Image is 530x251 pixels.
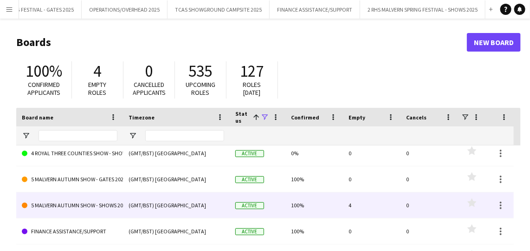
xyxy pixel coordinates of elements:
[240,61,264,81] span: 127
[343,192,401,218] div: 4
[22,114,53,121] span: Board name
[270,0,360,19] button: FINANCE ASSISTANCE/SUPPORT
[401,192,458,218] div: 0
[235,176,264,183] span: Active
[235,228,264,235] span: Active
[129,132,137,140] button: Open Filter Menu
[285,140,343,166] div: 0%
[16,35,467,49] h1: Boards
[129,114,155,121] span: Timezone
[406,114,427,121] span: Cancels
[285,218,343,244] div: 100%
[401,140,458,166] div: 0
[145,61,153,81] span: 0
[123,140,230,166] div: (GMT/BST) [GEOGRAPHIC_DATA]
[145,130,224,141] input: Timezone Filter Input
[186,80,215,97] span: Upcoming roles
[235,110,249,124] span: Status
[401,218,458,244] div: 0
[243,80,261,97] span: Roles [DATE]
[89,80,107,97] span: Empty roles
[39,130,117,141] input: Board name Filter Input
[123,218,230,244] div: (GMT/BST) [GEOGRAPHIC_DATA]
[22,218,117,244] a: FINANCE ASSISTANCE/SUPPORT
[22,132,30,140] button: Open Filter Menu
[343,218,401,244] div: 0
[360,0,485,19] button: 2 RHS MALVERN SPRING FESTIVAL - SHOWS 2025
[235,150,264,157] span: Active
[467,33,521,52] a: New Board
[285,192,343,218] div: 100%
[133,80,166,97] span: Cancelled applicants
[123,166,230,192] div: (GMT/BST) [GEOGRAPHIC_DATA]
[22,166,117,192] a: 5 MALVERN AUTUMN SHOW - GATES 2025
[168,0,270,19] button: TCAS SHOWGROUND CAMPSITE 2025
[343,140,401,166] div: 0
[235,202,264,209] span: Active
[22,192,117,218] a: 5 MALVERN AUTUMN SHOW - SHOWS 2025
[22,140,117,166] a: 4 ROYAL THREE COUNTIES SHOW - SHOWS 2025
[343,166,401,192] div: 0
[189,61,213,81] span: 535
[94,61,102,81] span: 4
[82,0,168,19] button: OPERATIONS/OVERHEAD 2025
[28,80,61,97] span: Confirmed applicants
[291,114,319,121] span: Confirmed
[285,166,343,192] div: 100%
[26,61,62,81] span: 100%
[349,114,365,121] span: Empty
[401,166,458,192] div: 0
[123,192,230,218] div: (GMT/BST) [GEOGRAPHIC_DATA]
